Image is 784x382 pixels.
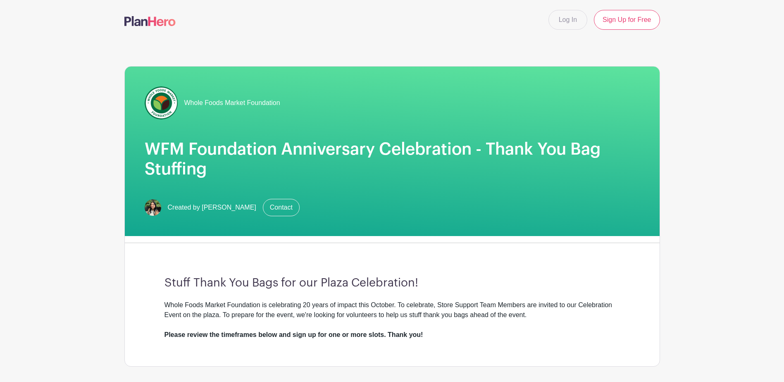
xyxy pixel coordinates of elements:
[548,10,587,30] a: Log In
[145,199,161,216] img: mireya.jpg
[164,276,620,290] h3: Stuff Thank You Bags for our Plaza Celebration!
[145,86,178,119] img: wfmf_primary_badge_4c.png
[184,98,280,108] span: Whole Foods Market Foundation
[164,331,423,338] strong: Please review the timeframes below and sign up for one or more slots. Thank you!
[124,16,176,26] img: logo-507f7623f17ff9eddc593b1ce0a138ce2505c220e1c5a4e2b4648c50719b7d32.svg
[164,300,620,340] div: Whole Foods Market Foundation is celebrating 20 years of impact this October. To celebrate, Store...
[263,199,300,216] a: Contact
[145,139,640,179] h1: WFM Foundation Anniversary Celebration - Thank You Bag Stuffing
[594,10,660,30] a: Sign Up for Free
[168,203,256,212] span: Created by [PERSON_NAME]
